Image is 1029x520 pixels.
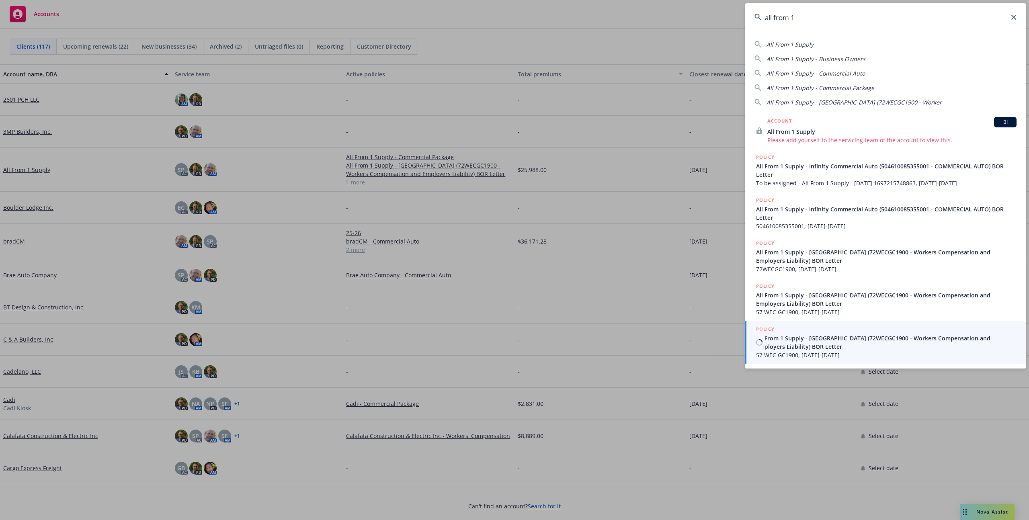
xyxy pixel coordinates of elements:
span: All From 1 Supply - Infinity Commercial Auto (504610085355001 - COMMERCIAL AUTO) BOR Letter [756,205,1017,222]
a: POLICYAll From 1 Supply - [GEOGRAPHIC_DATA] (72WECGC1900 - Workers Compensation and Employers Lia... [745,321,1026,364]
span: All From 1 Supply [767,41,814,48]
span: 72WECGC1900, [DATE]-[DATE] [756,265,1017,273]
h5: POLICY [756,325,775,333]
span: All From 1 Supply - Commercial Auto [767,70,865,77]
h5: ACCOUNT [767,117,792,127]
a: ACCOUNTBIAll From 1 SupplyPlease add yourself to the servicing team of the account to view this. [745,113,1026,149]
a: POLICYAll From 1 Supply - [GEOGRAPHIC_DATA] (72WECGC1900 - Workers Compensation and Employers Lia... [745,278,1026,321]
span: All From 1 Supply - [GEOGRAPHIC_DATA] (72WECGC1900 - Workers Compensation and Employers Liability... [756,248,1017,265]
span: All From 1 Supply [767,127,1017,136]
span: All From 1 Supply - [GEOGRAPHIC_DATA] (72WECGC1900 - Worker [767,98,942,106]
input: Search... [745,3,1026,32]
span: All From 1 Supply - Infinity Commercial Auto (504610085355001 - COMMERCIAL AUTO) BOR Letter [756,162,1017,179]
a: POLICYAll From 1 Supply - [GEOGRAPHIC_DATA] (72WECGC1900 - Workers Compensation and Employers Lia... [745,235,1026,278]
span: Please add yourself to the servicing team of the account to view this. [767,136,1017,144]
h5: POLICY [756,282,775,290]
span: 504610085355001, [DATE]-[DATE] [756,222,1017,230]
span: To be assigned - All From 1 Supply - [DATE] 1697215748863, [DATE]-[DATE] [756,179,1017,187]
span: All From 1 Supply - [GEOGRAPHIC_DATA] (72WECGC1900 - Workers Compensation and Employers Liability... [756,334,1017,351]
span: 57 WEC GC1900, [DATE]-[DATE] [756,351,1017,359]
h5: POLICY [756,239,775,247]
span: All From 1 Supply - [GEOGRAPHIC_DATA] (72WECGC1900 - Workers Compensation and Employers Liability... [756,291,1017,308]
h5: POLICY [756,196,775,204]
h5: POLICY [756,153,775,161]
a: POLICYAll From 1 Supply - Infinity Commercial Auto (504610085355001 - COMMERCIAL AUTO) BOR Letter... [745,149,1026,192]
span: 57 WEC GC1900, [DATE]-[DATE] [756,308,1017,316]
a: POLICYAll From 1 Supply - Infinity Commercial Auto (504610085355001 - COMMERCIAL AUTO) BOR Letter... [745,192,1026,235]
span: BI [997,119,1013,126]
span: All From 1 Supply - Commercial Package [767,84,874,92]
span: All From 1 Supply - Business Owners [767,55,865,63]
